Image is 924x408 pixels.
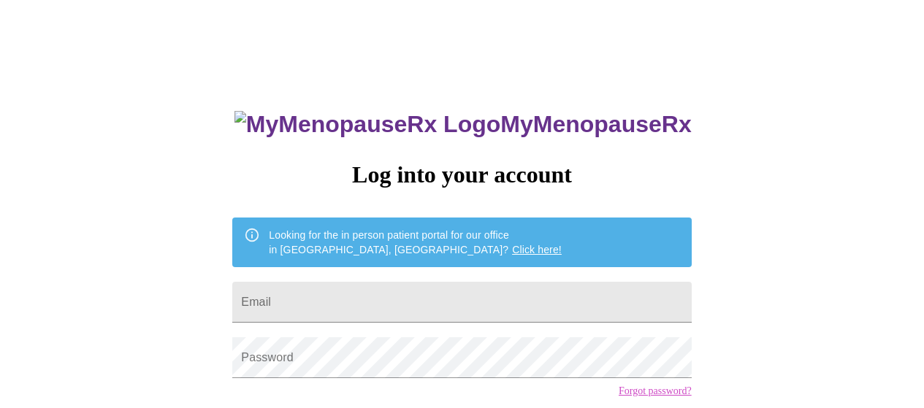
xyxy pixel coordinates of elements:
[619,385,692,397] a: Forgot password?
[269,222,562,263] div: Looking for the in person patient portal for our office in [GEOGRAPHIC_DATA], [GEOGRAPHIC_DATA]?
[232,161,691,188] h3: Log into your account
[234,111,692,138] h3: MyMenopauseRx
[512,244,562,255] a: Click here!
[234,111,500,138] img: MyMenopauseRx Logo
